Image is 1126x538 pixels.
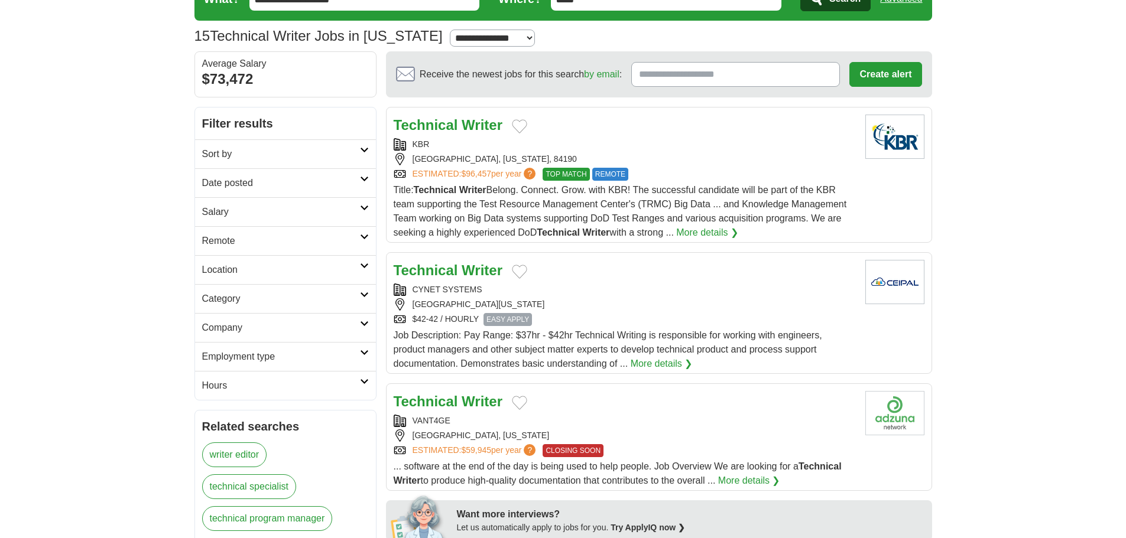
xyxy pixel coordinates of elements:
strong: Technical [537,227,580,237]
strong: Writer [582,227,609,237]
h1: Technical Writer Jobs in [US_STATE] [194,28,443,44]
span: 15 [194,25,210,47]
a: technical program manager [202,506,333,531]
a: Employment type [195,342,376,371]
button: Create alert [849,62,921,87]
span: ? [524,444,536,456]
span: Job Description: Pay Range: $37hr - $42hr Technical Writing is responsible for working with engin... [394,330,822,369]
strong: Technical [394,262,458,278]
h2: Salary [202,205,360,219]
button: Add to favorite jobs [512,396,527,410]
button: Add to favorite jobs [512,119,527,133]
strong: Writer [462,262,502,278]
img: Company logo [865,260,924,304]
h2: Filter results [195,107,376,139]
a: ESTIMATED:$59,945per year? [413,444,538,457]
strong: Writer [459,185,486,195]
strong: Technical [394,393,458,409]
a: Technical Writer [394,262,503,278]
div: [GEOGRAPHIC_DATA], [US_STATE], 84190 [394,153,856,165]
a: Hours [195,371,376,400]
a: writer editor [202,442,267,467]
h2: Location [202,263,360,277]
span: Receive the newest jobs for this search : [420,67,622,81]
strong: Technical [394,117,458,133]
div: [GEOGRAPHIC_DATA], [US_STATE] [394,429,856,442]
h2: Category [202,292,360,306]
span: TOP MATCH [543,168,589,181]
div: [GEOGRAPHIC_DATA][US_STATE] [394,298,856,311]
div: Let us automatically apply to jobs for you. [457,521,925,534]
span: CLOSING SOON [543,444,603,457]
strong: Writer [462,117,502,133]
span: ? [524,168,536,180]
a: Date posted [195,168,376,197]
h2: Date posted [202,176,360,190]
a: More details ❯ [676,226,738,240]
img: Company logo [865,391,924,435]
div: Average Salary [202,59,369,69]
span: Title: Belong. Connect. Grow. with KBR! The successful candidate will be part of the KBR team sup... [394,185,847,237]
span: ... software at the end of the day is being used to help people. Job Overview We are looking for ... [394,461,842,485]
a: KBR [413,139,430,149]
span: $59,945 [461,445,491,455]
a: by email [584,69,619,79]
a: Company [195,313,376,342]
div: VANT4GE [394,415,856,427]
a: Technical Writer [394,393,503,409]
strong: Technical [799,461,842,471]
h2: Company [202,321,360,335]
h2: Sort by [202,147,360,161]
h2: Employment type [202,350,360,364]
h2: Remote [202,234,360,248]
h2: Related searches [202,418,369,435]
div: $42-42 / HOURLY [394,313,856,326]
img: KBR logo [865,115,924,159]
a: Remote [195,226,376,255]
a: More details ❯ [718,474,780,488]
a: Category [195,284,376,313]
a: Technical Writer [394,117,503,133]
div: $73,472 [202,69,369,90]
div: Want more interviews? [457,507,925,521]
a: Location [195,255,376,284]
a: Sort by [195,139,376,168]
a: technical specialist [202,474,296,499]
div: CYNET SYSTEMS [394,283,856,296]
a: Salary [195,197,376,226]
span: $96,457 [461,169,491,178]
a: Try ApplyIQ now ❯ [611,523,685,532]
span: EASY APPLY [484,313,532,326]
a: More details ❯ [631,357,693,371]
h2: Hours [202,379,360,393]
button: Add to favorite jobs [512,265,527,279]
strong: Writer [462,393,502,409]
strong: Writer [394,475,421,485]
a: ESTIMATED:$96,457per year? [413,168,538,181]
strong: Technical [414,185,457,195]
span: REMOTE [592,168,628,181]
